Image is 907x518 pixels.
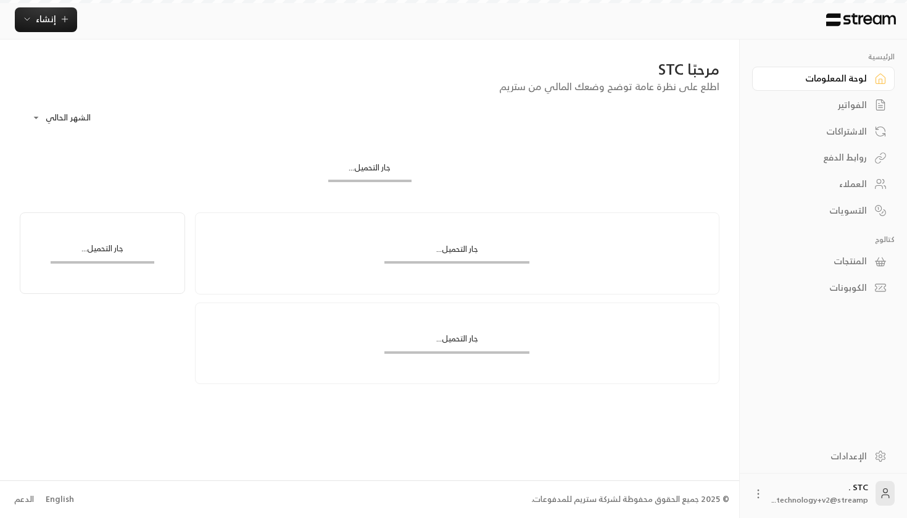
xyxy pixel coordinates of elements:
[15,7,77,32] button: إنشاء
[46,493,74,506] div: English
[752,198,895,222] a: التسويات
[384,333,529,351] div: جار التحميل...
[772,493,868,506] span: technology+v2@streamp...
[26,102,118,134] div: الشهر الحالي
[752,52,895,62] p: الرئيسية
[768,450,867,462] div: الإعدادات
[20,59,719,79] div: مرحبًا STC
[384,243,529,261] div: جار التحميل...
[752,249,895,274] a: المنتجات
[768,178,867,190] div: العملاء
[752,67,895,91] a: لوحة المعلومات
[752,172,895,196] a: العملاء
[36,11,56,27] span: إنشاء
[752,146,895,170] a: روابط الدفع
[752,235,895,244] p: كتالوج
[499,78,719,95] span: اطلع على نظرة عامة توضح وضعك المالي من ستريم
[51,243,155,261] div: جار التحميل...
[768,99,867,111] div: الفواتير
[825,13,897,27] img: Logo
[772,481,868,506] div: STC .
[328,162,412,180] div: جار التحميل...
[10,488,38,511] a: الدعم
[768,255,867,267] div: المنتجات
[752,93,895,117] a: الفواتير
[768,204,867,217] div: التسويات
[531,493,729,506] div: © 2025 جميع الحقوق محفوظة لشركة ستريم للمدفوعات.
[768,282,867,294] div: الكوبونات
[768,125,867,138] div: الاشتراكات
[752,119,895,143] a: الاشتراكات
[768,151,867,164] div: روابط الدفع
[768,72,867,85] div: لوحة المعلومات
[752,276,895,300] a: الكوبونات
[752,444,895,468] a: الإعدادات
